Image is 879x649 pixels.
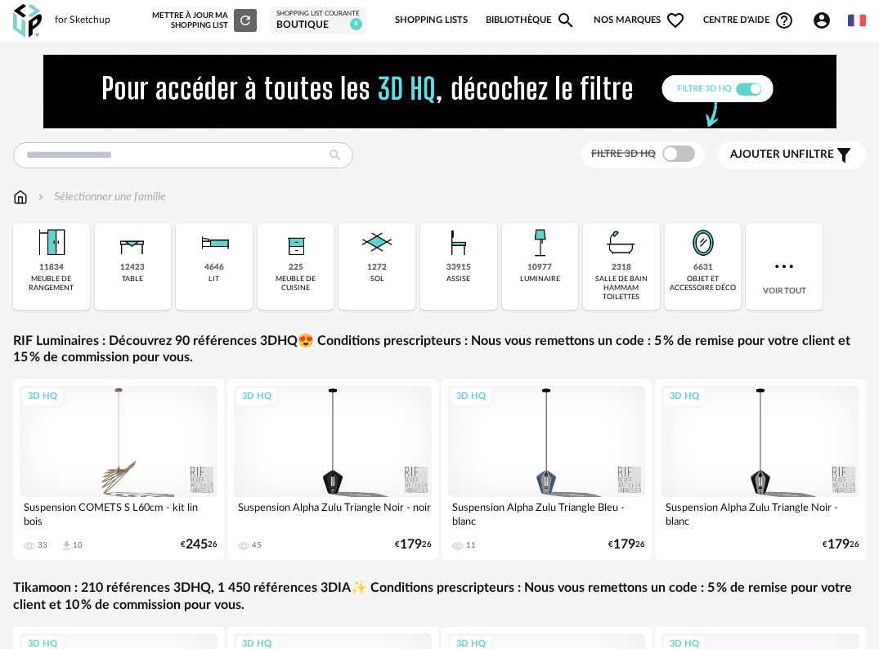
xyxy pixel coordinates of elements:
[34,189,47,205] img: svg+xml;base64,PHN2ZyB3aWR0aD0iMTYiIGhlaWdodD0iMTYiIHZpZXdCb3g9IjAgMCAxNiAxNiIgZmlsbD0ibm9uZSIgeG...
[234,497,432,530] div: Suspension Alpha Zulu Triangle Noir - noir
[350,18,362,30] span: 9
[13,333,866,367] a: RIF Luminaires : Découvrez 90 références 3DHQ😍 Conditions prescripteurs : Nous vous remettons un ...
[439,223,478,262] img: Assise.png
[13,580,866,614] a: Tikamoon : 210 références 3DHQ, 1 450 références 3DIA✨ Conditions prescripteurs : Nous vous remet...
[442,379,653,560] a: 3D HQ Suspension Alpha Zulu Triangle Bleu - blanc 11 €17926
[34,189,166,205] div: Sélectionner une famille
[120,262,145,273] div: 12423
[204,262,224,273] div: 4646
[730,149,799,160] span: Ajouter un
[556,11,576,30] span: Magnify icon
[827,539,850,550] span: 179
[276,223,316,262] img: Rangement.png
[18,275,85,293] div: meuble de rangement
[289,262,303,273] div: 225
[666,11,685,30] span: Heart Outline icon
[20,497,218,530] div: Suspension COMETS S L60cm - kit lin bois
[122,275,143,284] div: table
[684,223,723,262] img: Miroir.png
[449,387,493,407] div: 3D HQ
[588,275,655,302] div: salle de bain hammam toilettes
[113,223,152,262] img: Table.png
[238,16,253,25] span: Refresh icon
[181,539,218,550] div: € 26
[13,4,42,38] img: OXP
[812,11,839,30] span: Account Circle icon
[73,540,83,550] div: 10
[39,262,64,273] div: 11834
[520,223,559,262] img: Luminaire.png
[591,149,656,159] span: Filtre 3D HQ
[446,275,470,284] div: assise
[612,262,631,273] div: 2318
[520,275,560,284] div: luminaire
[812,11,832,30] span: Account Circle icon
[370,275,384,284] div: sol
[262,275,330,293] div: meuble de cuisine
[446,262,471,273] div: 33915
[43,55,836,128] img: FILTRE%20HQ%20NEW_V1%20(4).gif
[771,253,797,280] img: more.7b13dc1.svg
[718,141,866,169] button: Ajouter unfiltre Filter icon
[55,14,110,27] div: for Sketchup
[20,387,65,407] div: 3D HQ
[227,379,438,560] a: 3D HQ Suspension Alpha Zulu Triangle Noir - noir 45 €17926
[395,539,432,550] div: € 26
[276,10,360,31] a: Shopping List courante boutique 9
[357,223,397,262] img: Sol.png
[602,223,641,262] img: Salle%20de%20bain.png
[252,540,262,550] div: 45
[848,11,866,29] img: fr
[527,262,552,273] div: 10977
[209,275,219,284] div: lit
[400,539,422,550] span: 179
[662,387,706,407] div: 3D HQ
[613,539,635,550] span: 179
[774,11,794,30] span: Help Circle Outline icon
[61,539,73,552] span: Download icon
[703,11,794,30] span: Centre d'aideHelp Circle Outline icon
[823,539,859,550] div: € 26
[448,497,646,530] div: Suspension Alpha Zulu Triangle Bleu - blanc
[38,540,47,550] div: 33
[486,3,576,38] a: BibliothèqueMagnify icon
[395,3,468,38] a: Shopping Lists
[13,379,224,560] a: 3D HQ Suspension COMETS S L60cm - kit lin bois 33 Download icon 10 €24526
[693,262,713,273] div: 6631
[834,145,854,165] span: Filter icon
[594,3,685,38] span: Nos marques
[661,497,859,530] div: Suspension Alpha Zulu Triangle Noir - blanc
[152,9,257,32] div: Mettre à jour ma Shopping List
[655,379,866,560] a: 3D HQ Suspension Alpha Zulu Triangle Noir - blanc €17926
[235,387,279,407] div: 3D HQ
[367,262,387,273] div: 1272
[608,539,645,550] div: € 26
[746,223,823,310] div: Voir tout
[276,10,360,18] div: Shopping List courante
[195,223,234,262] img: Literie.png
[730,148,834,162] span: filtre
[670,275,737,293] div: objet et accessoire déco
[276,19,360,32] div: boutique
[13,189,28,205] img: svg+xml;base64,PHN2ZyB3aWR0aD0iMTYiIGhlaWdodD0iMTciIHZpZXdCb3g9IjAgMCAxNiAxNyIgZmlsbD0ibm9uZSIgeG...
[466,540,476,550] div: 11
[186,539,208,550] span: 245
[32,223,71,262] img: Meuble%20de%20rangement.png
